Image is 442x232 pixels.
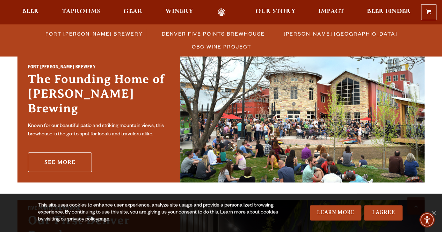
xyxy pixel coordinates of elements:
[192,42,251,52] span: OBC Wine Project
[280,29,401,39] a: [PERSON_NAME] [GEOGRAPHIC_DATA]
[364,205,403,220] a: I Agree
[22,9,39,14] span: Beer
[119,8,147,16] a: Gear
[318,9,344,14] span: Impact
[251,8,300,16] a: Our Story
[28,64,170,72] h2: Fort [PERSON_NAME] Brewery
[255,9,296,14] span: Our Story
[28,152,92,172] a: See More
[28,122,170,139] p: Known for our beautiful patio and striking mountain views, this brewhouse is the go-to spot for l...
[123,9,143,14] span: Gear
[45,29,143,39] span: Fort [PERSON_NAME] Brewery
[367,9,411,14] span: Beer Finder
[162,29,265,39] span: Denver Five Points Brewhouse
[161,8,198,16] a: Winery
[165,9,193,14] span: Winery
[310,205,361,220] a: Learn More
[38,202,282,223] div: This site uses cookies to enhance user experience, analyze site usage and provide a personalized ...
[188,42,255,52] a: OBC Wine Project
[28,72,170,119] h3: The Founding Home of [PERSON_NAME] Brewing
[284,29,397,39] span: [PERSON_NAME] [GEOGRAPHIC_DATA]
[57,8,105,16] a: Taprooms
[314,8,349,16] a: Impact
[158,29,268,39] a: Denver Five Points Brewhouse
[68,217,98,223] a: privacy policy
[362,8,415,16] a: Beer Finder
[209,8,235,16] a: Odell Home
[62,9,100,14] span: Taprooms
[180,53,425,182] img: Fort Collins Brewery & Taproom'
[419,212,435,227] div: Accessibility Menu
[17,8,44,16] a: Beer
[41,29,146,39] a: Fort [PERSON_NAME] Brewery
